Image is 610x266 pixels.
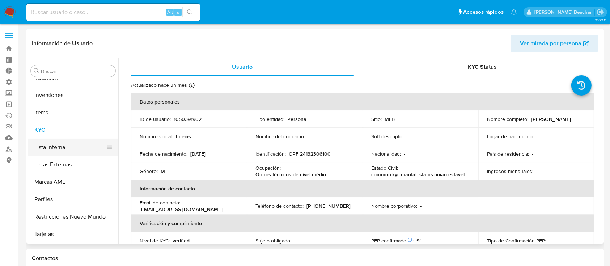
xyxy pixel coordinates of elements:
[597,8,605,16] a: Salir
[32,40,93,47] h1: Información de Usuario
[487,151,529,157] p: País de residencia :
[371,151,401,157] p: Nacionalidad :
[140,168,158,174] p: Género :
[511,35,598,52] button: Ver mirada por persona
[32,255,598,262] h1: Contactos
[131,93,594,110] th: Datos personales
[131,180,594,197] th: Información de contacto
[294,237,296,244] p: -
[371,203,417,209] p: Nombre corporativo :
[140,116,171,122] p: ID de usuario :
[182,7,197,17] button: search-icon
[161,168,165,174] p: M
[420,203,422,209] p: -
[26,8,200,17] input: Buscar usuario o caso...
[531,116,571,122] p: [PERSON_NAME]
[468,63,497,71] span: KYC Status
[28,104,118,121] button: Items
[255,237,291,244] p: Sujeto obligado :
[255,151,286,157] p: Identificación :
[537,133,538,140] p: -
[408,133,410,140] p: -
[41,68,113,75] input: Buscar
[140,237,170,244] p: Nivel de KYC :
[28,121,118,139] button: KYC
[534,9,594,16] p: camila.tresguerres@mercadolibre.com
[190,151,206,157] p: [DATE]
[255,203,304,209] p: Teléfono de contacto :
[28,139,113,156] button: Lista Interna
[371,237,414,244] p: PEP confirmado :
[255,171,326,178] p: Outros técnicos de nível médio
[28,86,118,104] button: Inversiones
[549,237,550,244] p: -
[255,133,305,140] p: Nombre del comercio :
[416,237,420,244] p: Sí
[487,237,546,244] p: Tipo de Confirmación PEP :
[173,237,190,244] p: verified
[140,133,173,140] p: Nombre social :
[167,9,173,16] span: Alt
[289,151,331,157] p: CPF 24132306100
[306,203,351,209] p: [PHONE_NUMBER]
[131,215,594,232] th: Verificación y cumplimiento
[520,35,581,52] span: Ver mirada por persona
[487,168,533,174] p: Ingresos mensuales :
[28,225,118,243] button: Tarjetas
[371,133,405,140] p: Soft descriptor :
[308,133,309,140] p: -
[487,116,528,122] p: Nombre completo :
[536,168,538,174] p: -
[255,165,281,171] p: Ocupación :
[404,151,405,157] p: -
[463,8,504,16] span: Accesos rápidos
[28,156,118,173] button: Listas Externas
[255,116,284,122] p: Tipo entidad :
[532,151,533,157] p: -
[28,208,118,225] button: Restricciones Nuevo Mundo
[371,171,465,178] p: common.kyc.marital_status.uniao estavel
[385,116,395,122] p: MLB
[174,116,202,122] p: 1050391902
[140,151,187,157] p: Fecha de nacimiento :
[176,133,191,140] p: Eneias
[487,133,534,140] p: Lugar de nacimiento :
[140,206,223,212] p: [EMAIL_ADDRESS][DOMAIN_NAME]
[371,165,398,171] p: Estado Civil :
[140,199,180,206] p: Email de contacto :
[371,116,382,122] p: Sitio :
[28,173,118,191] button: Marcas AML
[131,82,187,89] p: Actualizado hace un mes
[287,116,306,122] p: Persona
[28,191,118,208] button: Perfiles
[177,9,179,16] span: s
[511,9,517,15] a: Notificaciones
[34,68,39,74] button: Buscar
[232,63,253,71] span: Usuario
